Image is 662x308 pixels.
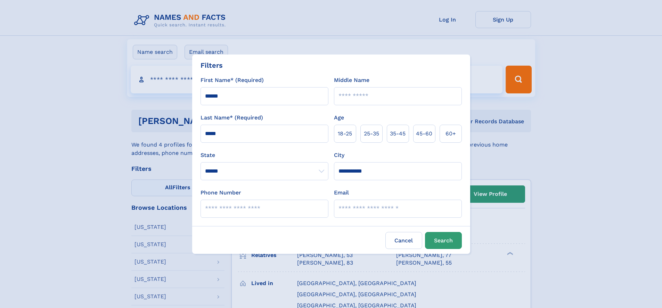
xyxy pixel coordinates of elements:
[201,76,264,84] label: First Name* (Required)
[334,151,344,159] label: City
[334,76,369,84] label: Middle Name
[201,60,223,70] div: Filters
[201,114,263,122] label: Last Name* (Required)
[338,130,352,138] span: 18‑25
[385,232,422,249] label: Cancel
[334,189,349,197] label: Email
[201,151,328,159] label: State
[334,114,344,122] label: Age
[446,130,456,138] span: 60+
[416,130,432,138] span: 45‑60
[364,130,379,138] span: 25‑35
[425,232,462,249] button: Search
[390,130,406,138] span: 35‑45
[201,189,241,197] label: Phone Number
